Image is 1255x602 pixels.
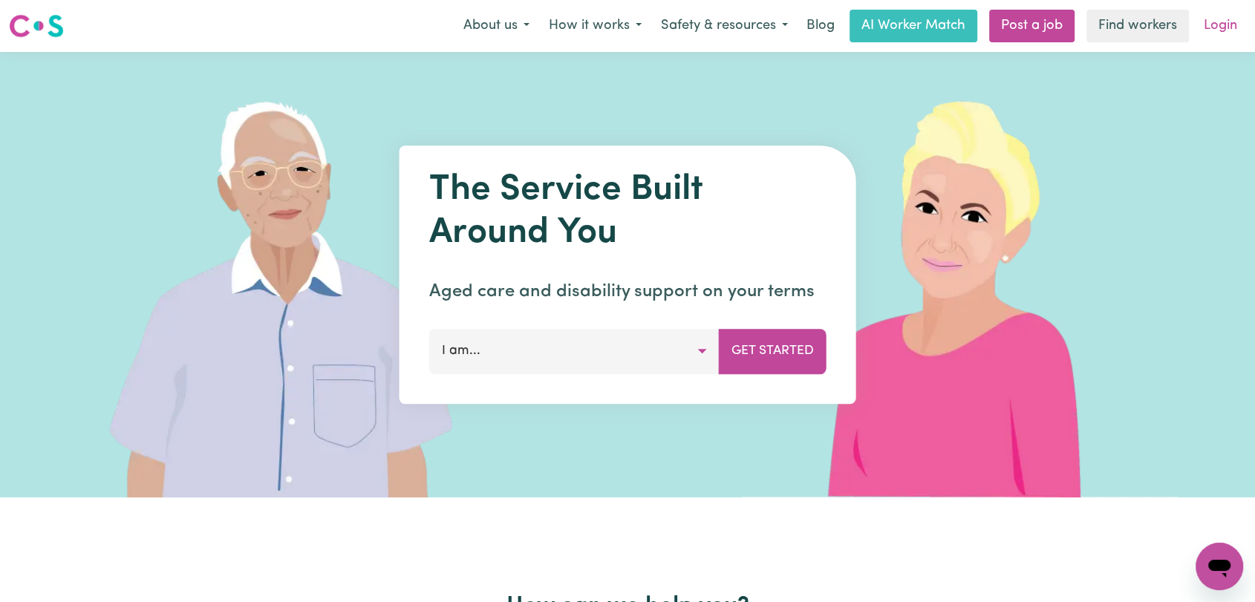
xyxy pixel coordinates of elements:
a: Blog [798,10,844,42]
p: Aged care and disability support on your terms [429,278,827,305]
button: Get Started [719,329,827,373]
button: How it works [539,10,651,42]
iframe: Button to launch messaging window [1196,543,1243,590]
button: About us [454,10,539,42]
a: Post a job [989,10,1075,42]
a: Find workers [1086,10,1189,42]
a: Careseekers logo [9,9,64,43]
img: Careseekers logo [9,13,64,39]
a: Login [1195,10,1246,42]
button: Safety & resources [651,10,798,42]
a: AI Worker Match [850,10,977,42]
button: I am... [429,329,720,373]
h1: The Service Built Around You [429,169,827,255]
